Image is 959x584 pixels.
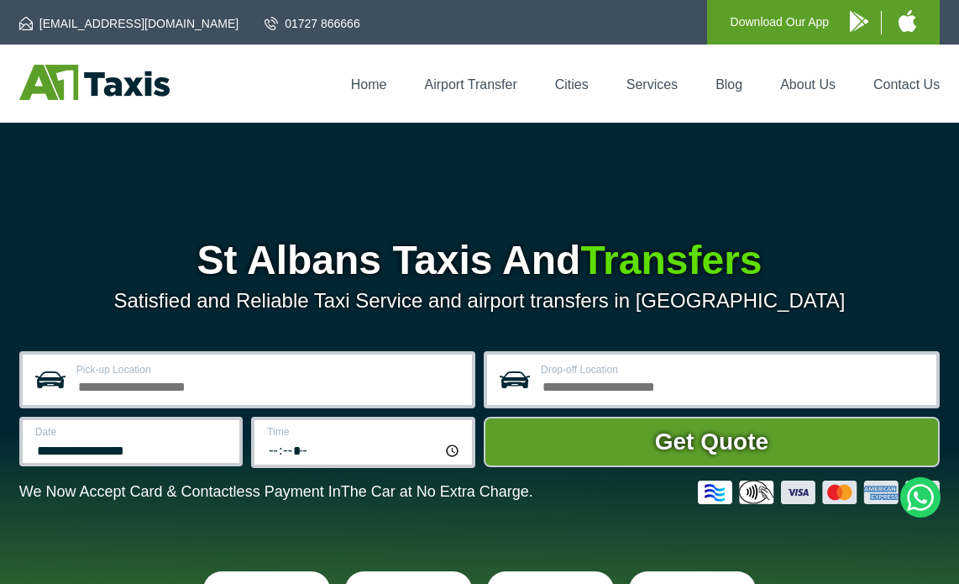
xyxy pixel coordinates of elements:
a: Cities [555,77,589,92]
img: A1 Taxis Android App [850,11,868,32]
span: The Car at No Extra Charge. [341,483,533,500]
a: Blog [715,77,742,92]
h1: St Albans Taxis And [19,240,940,281]
img: A1 Taxis St Albans LTD [19,65,170,100]
p: We Now Accept Card & Contactless Payment In [19,483,533,501]
p: Download Our App [731,12,830,33]
img: A1 Taxis iPhone App [899,10,916,32]
a: Home [351,77,387,92]
label: Time [267,427,461,437]
p: Satisfied and Reliable Taxi Service and airport transfers in [GEOGRAPHIC_DATA] [19,289,940,313]
a: About Us [780,77,836,92]
a: Contact Us [873,77,940,92]
a: [EMAIL_ADDRESS][DOMAIN_NAME] [19,15,238,32]
button: Get Quote [484,417,940,467]
a: Airport Transfer [424,77,516,92]
label: Pick-up Location [76,365,462,375]
label: Date [35,427,229,437]
label: Drop-off Location [541,365,926,375]
span: Transfers [580,238,762,282]
a: 01727 866666 [265,15,360,32]
img: Credit And Debit Cards [698,481,940,504]
a: Services [626,77,678,92]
